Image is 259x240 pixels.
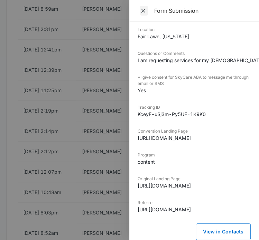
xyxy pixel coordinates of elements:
dd: Fair Lawn, [US_STATE] [138,33,251,40]
dt: Tracking ID [138,104,251,111]
dt: Location [138,27,251,33]
button: View in Contacts [196,223,251,240]
dd: [URL][DOMAIN_NAME] [138,182,251,189]
dd: [URL][DOMAIN_NAME] [138,134,251,142]
dd: I am requesting services for my [DEMOGRAPHIC_DATA] son who has [MEDICAL_DATA]. [138,57,251,64]
div: Form Submission [154,7,251,15]
dd: [URL][DOMAIN_NAME] [138,206,251,213]
dt: *I give consent for SkyCare ABA to message me through email or SMS [138,74,251,87]
dt: Questions or Comments [138,50,251,57]
dt: Referrer [138,200,251,206]
span: Close [140,6,148,16]
dt: Conversion Landing Page [138,128,251,134]
dt: Program [138,152,251,158]
dd: KceyF-uSj3m-Py5UF-1K9K0 [138,111,251,118]
label: Yes [7,220,16,228]
dd: content [138,158,251,165]
button: Close [138,6,150,16]
dd: Yes [138,87,251,94]
dt: Original Landing Page [138,176,251,182]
